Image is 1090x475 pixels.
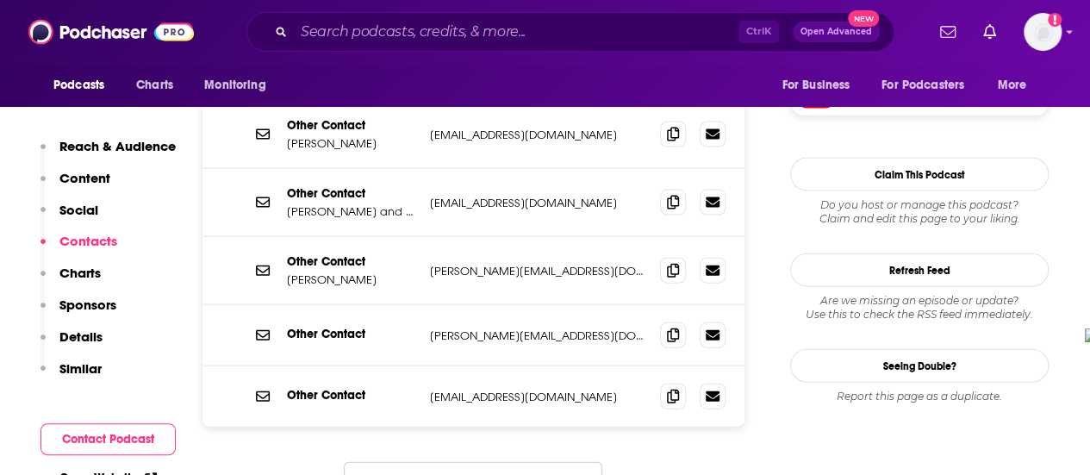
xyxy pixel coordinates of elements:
p: [PERSON_NAME][EMAIL_ADDRESS][DOMAIN_NAME] [430,264,646,278]
img: User Profile [1024,13,1062,51]
span: Logged in as amandawoods [1024,13,1062,51]
button: open menu [986,69,1049,102]
button: Charts [40,265,101,297]
span: Ctrl K [738,21,779,43]
span: Do you host or manage this podcast? [790,198,1049,212]
span: Open Advanced [800,28,872,36]
button: Refresh Feed [790,253,1049,287]
p: Other Contact [287,118,416,133]
p: [EMAIL_ADDRESS][DOMAIN_NAME] [430,390,646,404]
p: Other Contact [287,186,416,201]
span: More [998,73,1027,97]
button: Similar [40,360,102,392]
p: Reach & Audience [59,138,176,154]
p: [PERSON_NAME][EMAIL_ADDRESS][DOMAIN_NAME] [430,328,646,343]
button: Claim This Podcast [790,158,1049,191]
p: [PERSON_NAME] and Ransomed Heart Ministries [287,204,416,219]
span: New [848,10,879,27]
div: Claim and edit this page to your liking. [790,198,1049,226]
p: Details [59,328,103,345]
button: Sponsors [40,297,116,328]
button: Content [40,170,110,202]
p: Social [59,202,98,218]
span: Charts [136,73,173,97]
button: Reach & Audience [40,138,176,170]
a: Show notifications dropdown [933,17,962,47]
div: Search podcasts, credits, & more... [246,12,894,52]
img: Podchaser - Follow, Share and Rate Podcasts [28,16,194,48]
button: Contacts [40,233,117,265]
p: Charts [59,265,101,281]
button: Open AdvancedNew [793,22,880,42]
input: Search podcasts, credits, & more... [294,18,738,46]
span: For Podcasters [881,73,964,97]
p: Contacts [59,233,117,249]
p: Sponsors [59,297,116,313]
button: open menu [870,69,989,102]
span: For Business [782,73,850,97]
button: Social [40,202,98,234]
span: Monitoring [204,73,265,97]
p: [PERSON_NAME] [287,272,416,287]
p: Other Contact [287,388,416,403]
button: Show profile menu [1024,13,1062,51]
p: [EMAIL_ADDRESS][DOMAIN_NAME] [430,196,646,210]
a: Seeing Double? [790,349,1049,383]
a: Show notifications dropdown [976,17,1003,47]
button: open menu [769,69,871,102]
button: open menu [41,69,127,102]
span: Podcasts [53,73,104,97]
button: Details [40,328,103,360]
p: Content [59,170,110,186]
p: [PERSON_NAME] [287,136,416,151]
div: Report this page as a duplicate. [790,390,1049,403]
button: open menu [192,69,288,102]
p: Similar [59,360,102,377]
svg: Add a profile image [1048,13,1062,27]
p: Other Contact [287,254,416,269]
p: [EMAIL_ADDRESS][DOMAIN_NAME] [430,128,646,142]
div: Are we missing an episode or update? Use this to check the RSS feed immediately. [790,294,1049,322]
a: Charts [125,69,184,102]
p: Other Contact [287,327,416,341]
button: Contact Podcast [40,423,176,455]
